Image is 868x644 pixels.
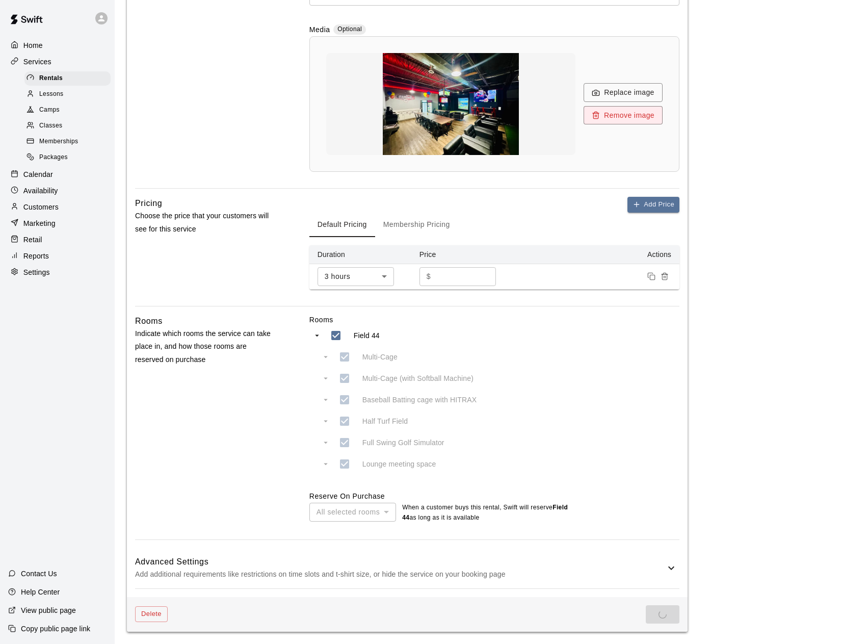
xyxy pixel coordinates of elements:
button: Add Price [627,197,679,213]
p: Home [23,40,43,50]
div: Memberships [24,135,111,149]
img: Service image [349,53,553,155]
div: Lessons [24,87,111,101]
a: Lessons [24,86,115,102]
div: Camps [24,103,111,117]
span: Lessons [39,89,64,99]
p: Lounge meeting space [362,459,436,469]
p: Reports [23,251,49,261]
p: Indicate which rooms the service can take place in, and how those rooms are reserved on purchase [135,327,277,366]
div: All selected rooms [309,503,396,522]
p: Marketing [23,218,56,228]
div: Rentals [24,71,111,86]
a: Camps [24,102,115,118]
p: Full Swing Golf Simulator [362,437,444,448]
ul: swift facility view [309,325,513,475]
p: Field 44 [354,330,380,341]
button: Membership Pricing [375,213,458,237]
p: $ [427,271,431,282]
div: Advanced SettingsAdd additional requirements like restrictions on time slots and t-shirt size, or... [135,548,679,588]
a: Retail [8,232,107,247]
p: Settings [23,267,50,277]
a: Marketing [8,216,107,231]
button: Duplicate price [645,270,658,283]
a: Packages [24,150,115,166]
a: Reports [8,248,107,264]
button: Default Pricing [309,213,375,237]
label: Media [309,24,330,36]
p: When a customer buys this rental , Swift will reserve as long as it is available [402,503,581,523]
a: Customers [8,199,107,215]
a: Availability [8,183,107,198]
div: 3 hours [318,267,394,286]
th: Duration [309,245,411,264]
span: Optional [337,25,362,33]
div: Classes [24,119,111,133]
a: Settings [8,265,107,280]
button: Delete [135,606,168,622]
a: Classes [24,118,115,134]
button: Remove image [584,106,663,125]
p: Availability [23,186,58,196]
span: Camps [39,105,60,115]
span: Classes [39,121,62,131]
button: Replace image [584,83,663,102]
h6: Rooms [135,315,163,328]
span: Rentals [39,73,63,84]
div: Packages [24,150,111,165]
a: Memberships [24,134,115,150]
label: Rooms [309,315,679,325]
th: Price [411,245,513,264]
button: Remove price [658,270,671,283]
h6: Pricing [135,197,162,210]
p: View public page [21,605,76,615]
p: Multi-Cage [362,352,398,362]
p: Half Turf Field [362,416,408,426]
b: Field 44 [402,504,568,521]
p: Calendar [23,169,53,179]
p: Add additional requirements like restrictions on time slots and t-shirt size, or hide the service... [135,568,665,581]
p: Contact Us [21,569,57,579]
label: Reserve On Purchase [309,492,385,500]
p: Retail [23,235,42,245]
p: Copy public page link [21,624,90,634]
p: Services [23,57,51,67]
h6: Advanced Settings [135,555,665,569]
a: Rentals [24,70,115,86]
p: Multi-Cage (with Softball Machine) [362,373,474,383]
a: Home [8,38,107,53]
a: Services [8,54,107,69]
th: Actions [513,245,679,264]
span: Memberships [39,137,78,147]
p: Choose the price that your customers will see for this service [135,210,277,235]
span: Packages [39,152,68,163]
p: Customers [23,202,59,212]
a: Calendar [8,167,107,182]
p: Help Center [21,587,60,597]
p: Baseball Batting cage with HITRAX [362,395,477,405]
